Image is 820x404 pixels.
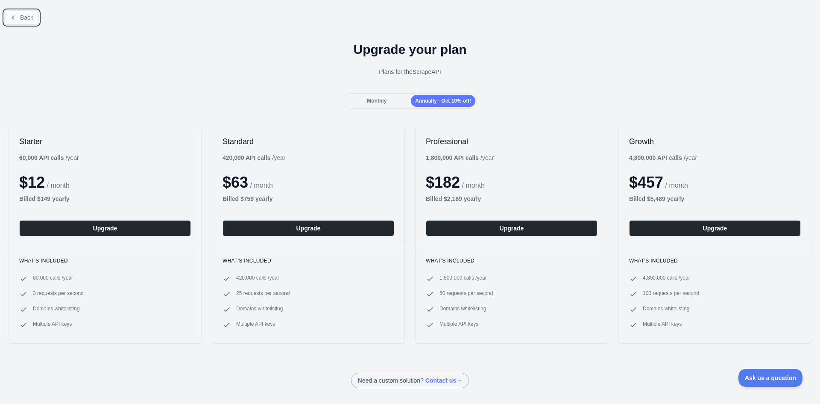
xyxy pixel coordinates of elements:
span: $ 457 [629,174,663,191]
b: 1,800,000 API calls [426,154,479,161]
h2: Standard [223,136,394,147]
div: / year [629,153,697,162]
iframe: Toggle Customer Support [738,369,803,387]
h2: Professional [426,136,597,147]
b: 4,800,000 API calls [629,154,682,161]
div: / year [426,153,494,162]
h2: Growth [629,136,801,147]
span: $ 182 [426,174,460,191]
